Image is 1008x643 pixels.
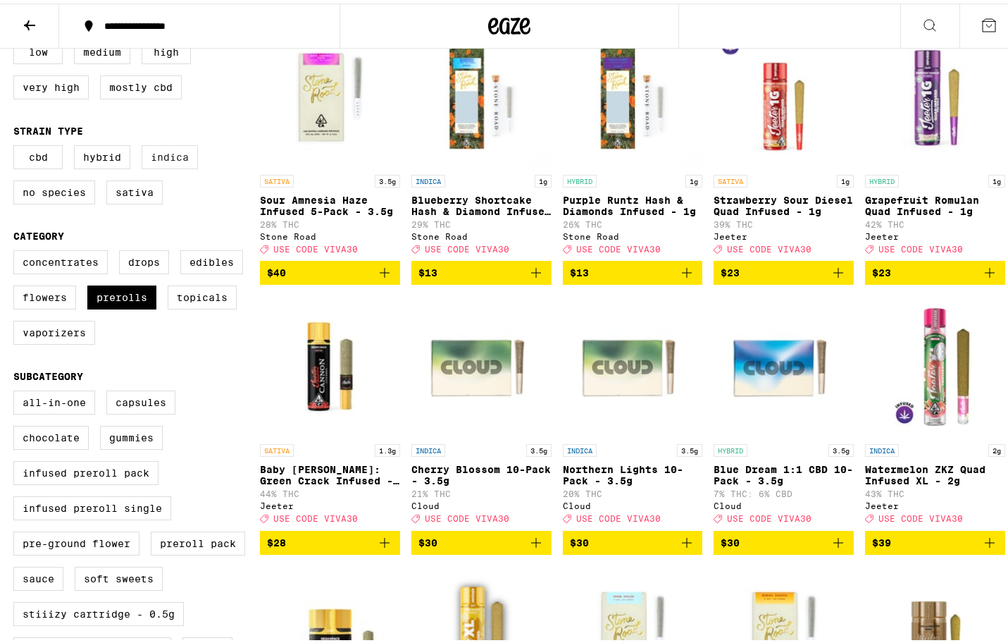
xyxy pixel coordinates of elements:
span: Hi. Need any help? [8,10,101,21]
img: Cloud - Cherry Blossom 10-Pack - 3.5g [411,293,552,434]
p: 1g [535,171,552,184]
legend: Strain Type [13,122,83,133]
label: High [142,37,191,61]
p: 3.5g [677,441,702,453]
p: Sour Amnesia Haze Infused 5-Pack - 3.5g [260,191,400,214]
p: HYBRID [865,171,899,184]
span: $23 [872,264,891,275]
span: USE CODE VIVA30 [878,241,963,250]
button: Add to bag [563,257,703,281]
button: Add to bag [865,257,1005,281]
p: 7% THC: 6% CBD [714,486,854,495]
p: 1.3g [375,441,400,453]
p: Purple Runtz Hash & Diamonds Infused - 1g [563,191,703,214]
p: 28% THC [260,216,400,226]
label: Gummies [100,422,163,446]
label: Capsules [106,387,175,411]
p: Cherry Blossom 10-Pack - 3.5g [411,460,552,483]
span: $40 [267,264,286,275]
a: Open page for Grapefruit Romulan Quad Infused - 1g from Jeeter [865,23,1005,257]
div: Cloud [411,498,552,507]
p: 1g [837,171,854,184]
p: INDICA [411,441,445,453]
label: Infused Preroll Single [13,493,171,517]
p: 29% THC [411,216,552,226]
span: $28 [267,534,286,545]
label: Indica [142,142,198,166]
img: Jeeter - Baby Cannon: Green Crack Infused - 1.3g [260,293,400,434]
p: 26% THC [563,216,703,226]
span: $13 [418,264,437,275]
label: Pre-ground Flower [13,528,139,552]
p: 3.5g [526,441,552,453]
p: 1g [685,171,702,184]
p: 39% THC [714,216,854,226]
p: 3.5g [828,441,854,453]
p: 21% THC [411,486,552,495]
label: Drops [119,247,169,271]
label: Chocolate [13,422,89,446]
label: Low [13,37,63,61]
a: Open page for Baby Cannon: Green Crack Infused - 1.3g from Jeeter [260,293,400,527]
img: Jeeter - Watermelon ZKZ Quad Infused XL - 2g [865,293,1005,434]
div: Jeeter [865,498,1005,507]
button: Add to bag [714,527,854,551]
div: Jeeter [260,498,400,507]
legend: Category [13,227,64,238]
p: 43% THC [865,486,1005,495]
a: Open page for Purple Runtz Hash & Diamonds Infused - 1g from Stone Road [563,23,703,257]
p: INDICA [865,441,899,453]
p: 2g [988,441,1005,453]
a: Open page for Strawberry Sour Diesel Quad Infused - 1g from Jeeter [714,23,854,257]
img: Jeeter - Strawberry Sour Diesel Quad Infused - 1g [714,23,854,164]
label: CBD [13,142,63,166]
p: INDICA [411,171,445,184]
button: Add to bag [714,257,854,281]
div: Stone Road [563,228,703,238]
label: No Species [13,177,95,201]
div: Stone Road [411,228,552,238]
span: USE CODE VIVA30 [727,511,811,520]
span: USE CODE VIVA30 [425,511,509,520]
div: Stone Road [260,228,400,238]
p: HYBRID [563,171,597,184]
span: $13 [570,264,589,275]
label: Edibles [180,247,243,271]
p: Watermelon ZKZ Quad Infused XL - 2g [865,460,1005,483]
label: Prerolls [87,282,156,306]
span: USE CODE VIVA30 [576,241,661,250]
p: SATIVA [260,441,294,453]
label: Soft Sweets [75,563,163,587]
p: 42% THC [865,216,1005,226]
button: Add to bag [411,257,552,281]
label: Medium [74,37,130,61]
p: HYBRID [714,441,747,453]
span: USE CODE VIVA30 [727,241,811,250]
p: INDICA [563,441,597,453]
label: Topicals [168,282,237,306]
p: Baby [PERSON_NAME]: Green Crack Infused - 1.3g [260,460,400,483]
img: Stone Road - Blueberry Shortcake Hash & Diamond Infused - 1g [411,23,552,164]
span: USE CODE VIVA30 [273,511,358,520]
div: Jeeter [714,228,854,238]
label: Concentrates [13,247,108,271]
div: Cloud [714,498,854,507]
span: $23 [721,264,740,275]
p: Grapefruit Romulan Quad Infused - 1g [865,191,1005,214]
img: Jeeter - Grapefruit Romulan Quad Infused - 1g [865,23,1005,164]
p: 44% THC [260,486,400,495]
span: USE CODE VIVA30 [878,511,963,520]
label: Hybrid [74,142,130,166]
button: Add to bag [865,527,1005,551]
a: Open page for Blueberry Shortcake Hash & Diamond Infused - 1g from Stone Road [411,23,552,257]
span: $30 [721,534,740,545]
button: Add to bag [260,527,400,551]
label: Sativa [106,177,163,201]
span: $30 [418,534,437,545]
img: Cloud - Blue Dream 1:1 CBD 10-Pack - 3.5g [714,293,854,434]
p: Blueberry Shortcake Hash & Diamond Infused - 1g [411,191,552,214]
label: Vaporizers [13,317,95,341]
legend: Subcategory [13,367,83,379]
label: Mostly CBD [100,72,182,96]
p: 1g [988,171,1005,184]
